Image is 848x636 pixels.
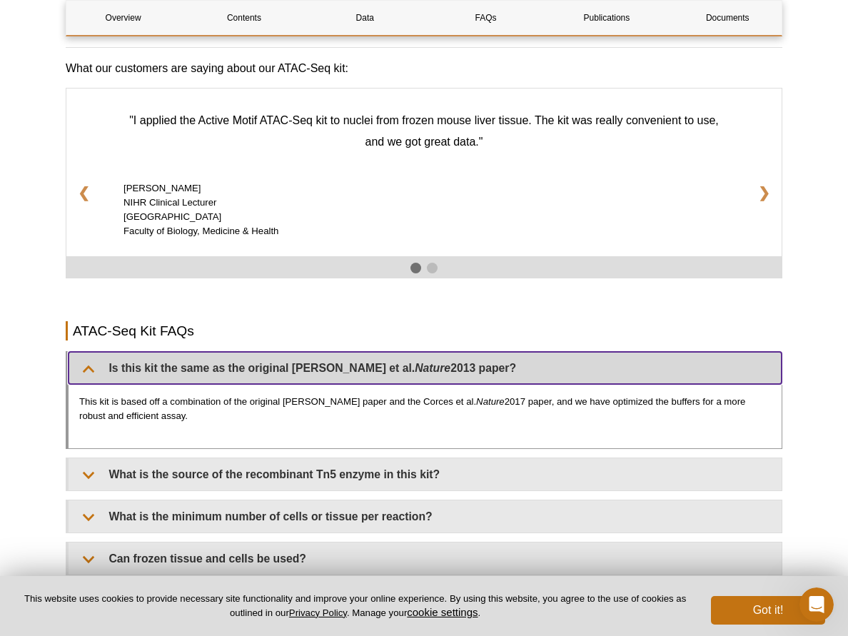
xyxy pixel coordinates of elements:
[66,174,101,211] a: ❮
[66,321,782,340] h2: ATAC-Seq Kit FAQs
[711,596,825,625] button: Got it!
[671,1,784,35] a: Documents
[747,174,782,211] a: ❯
[79,395,771,423] p: This kit is based off a combination of the original [PERSON_NAME] paper and the Corces et al. 201...
[66,1,180,35] a: Overview
[69,352,782,384] summary: Is this kit the same as the original [PERSON_NAME] et al.Nature2013 paper?
[123,181,725,238] p: [PERSON_NAME] NIHR Clinical Lecturer [GEOGRAPHIC_DATA] Faculty of Biology, Medicine & Health
[476,396,505,407] em: Nature
[550,1,663,35] a: Publications
[289,607,347,618] a: Privacy Policy
[66,60,782,77] h3: What our customers are saying about our ATAC-Seq kit:
[308,1,422,35] a: Data
[69,542,782,575] summary: Can frozen tissue and cells be used?
[69,458,782,490] summary: What is the source of the recombinant Tn5 enzyme in this kit?
[23,592,687,620] p: This website uses cookies to provide necessary site functionality and improve your online experie...
[187,1,301,35] a: Contents
[799,587,834,622] iframe: Intercom live chat
[407,606,478,618] button: cookie settings
[69,500,782,532] summary: What is the minimum number of cells or tissue per reaction?
[415,362,450,374] em: Nature
[129,114,719,148] q: "I applied the Active Motif ATAC-Seq kit to nuclei from frozen mouse liver tissue. The kit was re...
[429,1,542,35] a: FAQs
